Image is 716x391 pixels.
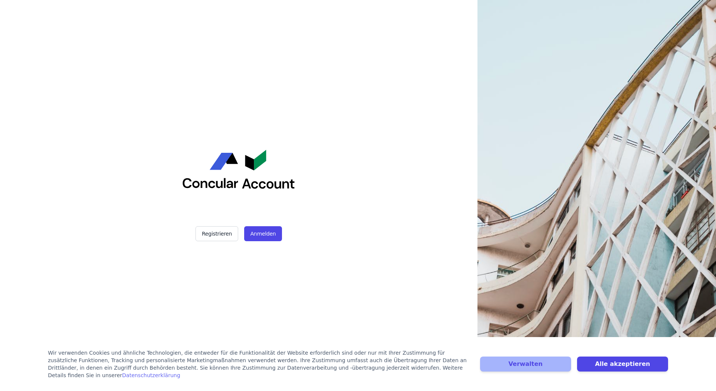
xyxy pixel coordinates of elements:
[244,226,282,241] button: Anmelden
[122,372,180,378] a: Datenschutzerklärung
[48,349,471,379] div: Wir verwenden Cookies und ähnliche Technologien, die entweder für die Funktionalität der Website ...
[577,357,668,372] button: Alle akzeptieren
[182,150,295,189] img: Concular
[195,226,238,241] button: Registrieren
[480,357,571,372] button: Verwalten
